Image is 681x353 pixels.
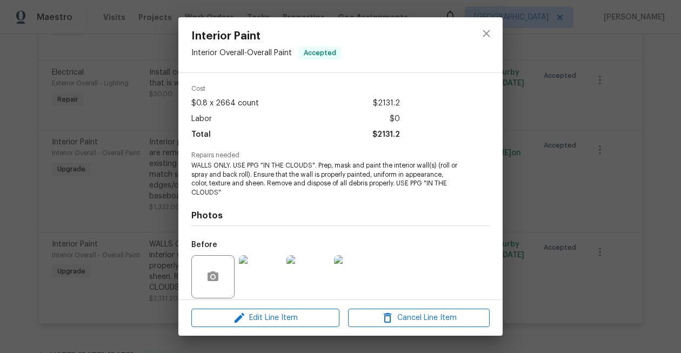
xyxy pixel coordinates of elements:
[351,311,486,325] span: Cancel Line Item
[390,111,400,127] span: $0
[191,85,400,92] span: Cost
[191,241,217,249] h5: Before
[191,49,292,57] span: Interior Overall - Overall Paint
[191,152,490,159] span: Repairs needed
[191,96,259,111] span: $0.8 x 2664 count
[373,96,400,111] span: $2131.2
[191,111,212,127] span: Labor
[473,21,499,46] button: close
[191,161,460,197] span: WALLS ONLY. USE PPG "IN THE CLOUDS". Prep, mask and paint the interior wall(s) (roll or spray and...
[191,30,342,42] span: Interior Paint
[195,311,336,325] span: Edit Line Item
[191,309,339,328] button: Edit Line Item
[299,48,340,58] span: Accepted
[372,127,400,143] span: $2131.2
[191,127,211,143] span: Total
[191,210,490,221] h4: Photos
[348,309,490,328] button: Cancel Line Item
